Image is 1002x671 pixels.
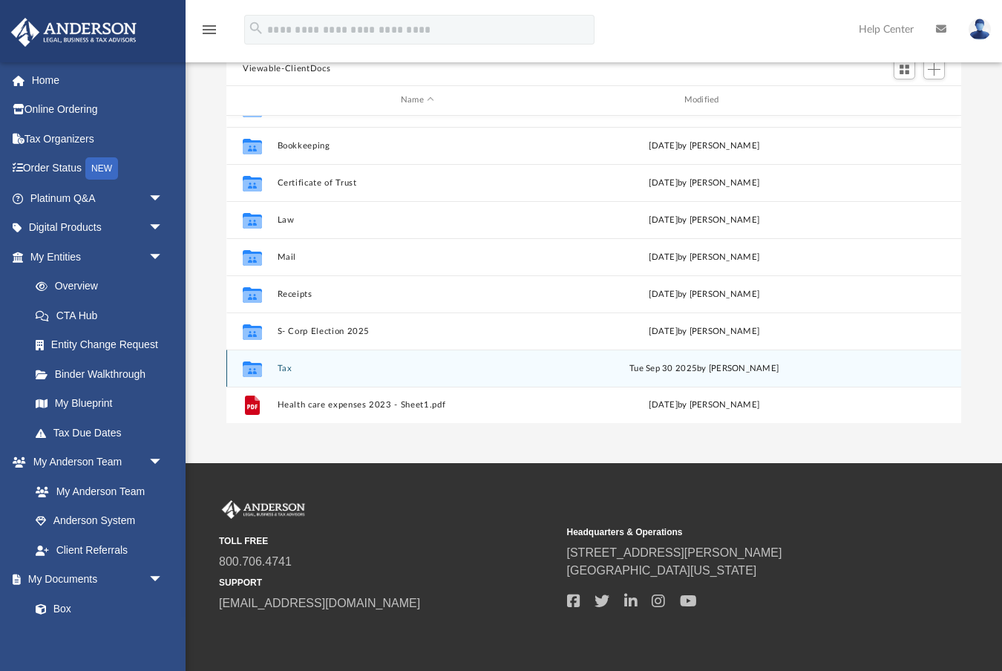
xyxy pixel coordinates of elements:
[243,62,330,76] button: Viewable-ClientDocs
[923,59,946,79] button: Add
[21,272,186,301] a: Overview
[278,289,558,298] button: Receipts
[278,140,558,150] button: Bookkeeping
[10,183,186,213] a: Platinum Q&Aarrow_drop_down
[10,95,186,125] a: Online Ordering
[10,448,178,477] a: My Anderson Teamarrow_drop_down
[233,94,270,107] div: id
[564,250,845,264] div: [DATE] by [PERSON_NAME]
[200,21,218,39] i: menu
[10,242,186,272] a: My Entitiesarrow_drop_down
[278,400,558,410] button: Health care expenses 2023 - Sheet1.pdf
[21,477,171,506] a: My Anderson Team
[567,526,905,539] small: Headquarters & Operations
[564,361,845,375] div: Tue Sep 30 2025 by [PERSON_NAME]
[278,177,558,187] button: Certificate of Trust
[248,20,264,36] i: search
[219,534,557,548] small: TOLL FREE
[851,94,954,107] div: id
[85,157,118,180] div: NEW
[200,28,218,39] a: menu
[21,301,186,330] a: CTA Hub
[21,359,186,389] a: Binder Walkthrough
[564,213,845,226] div: [DATE] by [PERSON_NAME]
[148,565,178,595] span: arrow_drop_down
[10,65,186,95] a: Home
[10,154,186,184] a: Order StatusNEW
[278,326,558,335] button: S- Corp Election 2025
[21,535,178,565] a: Client Referrals
[278,252,558,261] button: Mail
[564,399,845,412] div: [DATE] by [PERSON_NAME]
[564,287,845,301] div: [DATE] by [PERSON_NAME]
[148,448,178,478] span: arrow_drop_down
[219,597,420,609] a: [EMAIL_ADDRESS][DOMAIN_NAME]
[969,19,991,40] img: User Pic
[564,139,845,152] div: [DATE] by [PERSON_NAME]
[21,389,178,419] a: My Blueprint
[219,555,292,568] a: 800.706.4741
[226,116,961,424] div: grid
[567,564,757,577] a: [GEOGRAPHIC_DATA][US_STATE]
[21,506,178,536] a: Anderson System
[10,124,186,154] a: Tax Organizers
[564,324,845,338] div: [DATE] by [PERSON_NAME]
[564,176,845,189] div: [DATE] by [PERSON_NAME]
[148,242,178,272] span: arrow_drop_down
[148,183,178,214] span: arrow_drop_down
[894,59,916,79] button: Switch to Grid View
[7,18,141,47] img: Anderson Advisors Platinum Portal
[278,363,558,373] button: Tax
[563,94,844,107] div: Modified
[21,418,186,448] a: Tax Due Dates
[148,213,178,243] span: arrow_drop_down
[219,500,308,520] img: Anderson Advisors Platinum Portal
[219,576,557,589] small: SUPPORT
[278,215,558,224] button: Law
[10,213,186,243] a: Digital Productsarrow_drop_down
[10,565,178,595] a: My Documentsarrow_drop_down
[277,94,557,107] div: Name
[21,330,186,360] a: Entity Change Request
[21,594,171,623] a: Box
[567,546,782,559] a: [STREET_ADDRESS][PERSON_NAME]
